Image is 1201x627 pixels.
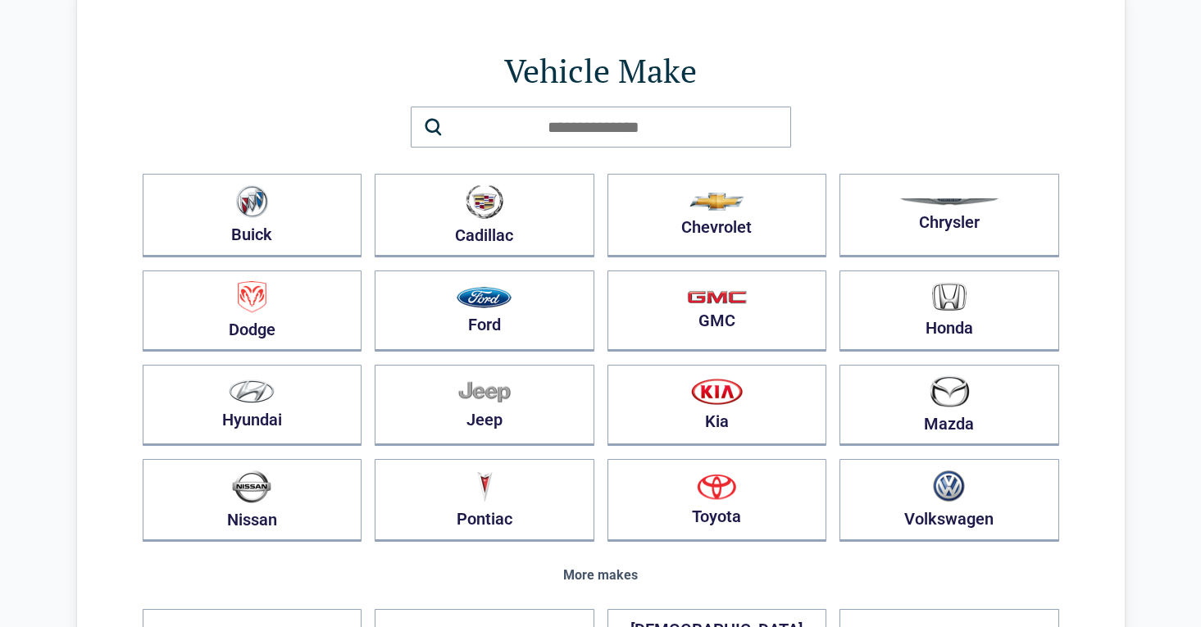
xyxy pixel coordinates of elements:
button: Mazda [839,365,1059,446]
button: Ford [375,270,594,352]
button: Kia [607,365,827,446]
button: Buick [143,174,362,257]
div: More makes [143,568,1059,583]
button: GMC [607,270,827,352]
button: Chrysler [839,174,1059,257]
h1: Vehicle Make [143,48,1059,93]
button: Pontiac [375,459,594,542]
button: Hyundai [143,365,362,446]
button: Volkswagen [839,459,1059,542]
button: Chevrolet [607,174,827,257]
button: Nissan [143,459,362,542]
button: Dodge [143,270,362,352]
button: Toyota [607,459,827,542]
button: Honda [839,270,1059,352]
button: Cadillac [375,174,594,257]
button: Jeep [375,365,594,446]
